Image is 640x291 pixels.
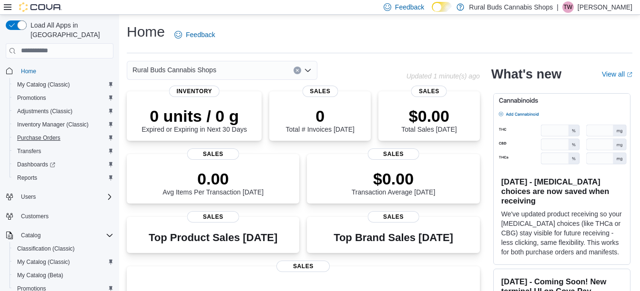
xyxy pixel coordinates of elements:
[17,211,52,222] a: Customers
[13,243,113,254] span: Classification (Classic)
[411,86,447,97] span: Sales
[17,230,44,241] button: Catalog
[367,211,419,223] span: Sales
[334,232,453,243] h3: Top Brand Sales [DATE]
[19,2,62,12] img: Cova
[17,210,113,222] span: Customers
[557,1,559,13] p: |
[10,269,117,282] button: My Catalog (Beta)
[142,107,247,133] div: Expired or Expiring in Next 30 Days
[21,193,36,201] span: Users
[562,1,574,13] div: Tianna Wanders
[10,171,117,184] button: Reports
[13,79,74,90] a: My Catalog (Classic)
[13,92,50,104] a: Promotions
[163,169,264,196] div: Avg Items Per Transaction [DATE]
[187,211,239,223] span: Sales
[13,119,113,130] span: Inventory Manager (Classic)
[564,1,573,13] span: TW
[21,232,41,239] span: Catalog
[401,107,457,133] div: Total Sales [DATE]
[304,67,312,74] button: Open list of options
[276,261,330,272] span: Sales
[352,169,436,196] div: Transaction Average [DATE]
[17,245,75,252] span: Classification (Classic)
[2,190,117,204] button: Users
[286,107,355,133] div: Total # Invoices [DATE]
[432,2,452,12] input: Dark Mode
[17,134,61,142] span: Purchase Orders
[27,20,113,39] span: Load All Apps in [GEOGRAPHIC_DATA]
[10,158,117,171] a: Dashboards
[163,169,264,188] p: 0.00
[10,255,117,269] button: My Catalog (Classic)
[171,25,219,44] a: Feedback
[352,169,436,188] p: $0.00
[2,229,117,242] button: Catalog
[187,148,239,160] span: Sales
[13,132,64,144] a: Purchase Orders
[17,191,40,203] button: Users
[13,159,113,170] span: Dashboards
[17,272,63,279] span: My Catalog (Beta)
[13,92,113,104] span: Promotions
[2,64,117,78] button: Home
[2,209,117,223] button: Customers
[10,242,117,255] button: Classification (Classic)
[13,106,113,117] span: Adjustments (Classic)
[13,256,113,268] span: My Catalog (Classic)
[17,81,70,88] span: My Catalog (Classic)
[21,213,49,220] span: Customers
[469,1,553,13] p: Rural Buds Cannabis Shops
[501,177,622,205] h3: [DATE] - [MEDICAL_DATA] choices are now saved when receiving
[406,72,480,80] p: Updated 1 minute(s) ago
[10,105,117,118] button: Adjustments (Classic)
[627,72,632,78] svg: External link
[401,107,457,126] p: $0.00
[186,30,215,39] span: Feedback
[17,121,89,128] span: Inventory Manager (Classic)
[17,94,46,102] span: Promotions
[13,270,67,281] a: My Catalog (Beta)
[142,107,247,126] p: 0 units / 0 g
[13,145,45,157] a: Transfers
[13,79,113,90] span: My Catalog (Classic)
[367,148,419,160] span: Sales
[17,65,113,77] span: Home
[13,256,74,268] a: My Catalog (Classic)
[13,243,79,254] a: Classification (Classic)
[13,119,92,130] a: Inventory Manager (Classic)
[17,174,37,182] span: Reports
[13,270,113,281] span: My Catalog (Beta)
[578,1,632,13] p: [PERSON_NAME]
[13,172,41,184] a: Reports
[10,91,117,105] button: Promotions
[127,22,165,41] h1: Home
[302,86,338,97] span: Sales
[17,161,55,168] span: Dashboards
[294,67,301,74] button: Clear input
[491,67,561,82] h2: What's new
[10,145,117,158] button: Transfers
[17,191,113,203] span: Users
[602,70,632,78] a: View allExternal link
[21,68,36,75] span: Home
[13,132,113,144] span: Purchase Orders
[17,147,41,155] span: Transfers
[13,172,113,184] span: Reports
[10,118,117,131] button: Inventory Manager (Classic)
[169,86,220,97] span: Inventory
[13,106,76,117] a: Adjustments (Classic)
[13,145,113,157] span: Transfers
[17,66,40,77] a: Home
[17,107,72,115] span: Adjustments (Classic)
[17,230,113,241] span: Catalog
[132,64,216,76] span: Rural Buds Cannabis Shops
[13,159,59,170] a: Dashboards
[286,107,355,126] p: 0
[17,258,70,266] span: My Catalog (Classic)
[10,131,117,145] button: Purchase Orders
[149,232,277,243] h3: Top Product Sales [DATE]
[501,209,622,257] p: We've updated product receiving so your [MEDICAL_DATA] choices (like THCa or CBG) stay visible fo...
